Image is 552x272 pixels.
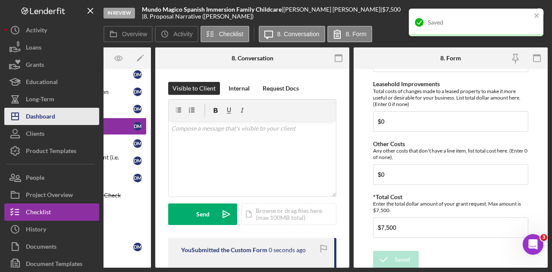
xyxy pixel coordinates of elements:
span: $7,500 [382,6,401,13]
div: Clients [26,125,44,144]
div: Documents [26,238,56,257]
div: Total costs of changes made to a leased property to make it more useful or desirable for your bus... [373,88,528,107]
button: Scroll to bottom [79,153,94,167]
button: Internal [224,82,254,95]
label: *Total Cost [373,193,402,200]
button: Checklist [4,203,99,221]
strong: Archive a Project [35,58,94,65]
label: 8. Form [346,31,367,38]
div: In Review [103,8,135,19]
button: History [4,221,99,238]
button: close [534,12,540,20]
button: Emoji picker [13,191,20,197]
div: Saved [428,19,531,26]
button: Activity [4,22,99,39]
div: Enter the total dollar amount of your grant request. Max amount is $7,500. [373,200,528,213]
div: Looks like you checked out an article. Did you find the answer you needed? [7,95,141,122]
label: Overview [122,31,147,38]
div: | [142,6,283,13]
label: Checklist [219,31,244,38]
button: Start recording [55,191,62,197]
div: | 8. Proposal Narrative ([PERSON_NAME]) [142,13,254,20]
div: Educational [26,73,58,93]
div: No [151,134,159,143]
button: go back [6,3,22,20]
button: People [4,169,99,186]
button: Activity [155,26,198,42]
button: Dashboard [4,108,99,125]
button: Saved [373,251,419,268]
div: You Submitted the Custom Form [181,247,267,253]
strong: Resend Client Invitations [35,35,121,42]
button: Long-Term [4,91,99,108]
div: OK, the team typically replies in a few hours. [14,160,135,177]
div: D M [133,122,142,131]
div: Mark Complete [486,4,528,22]
button: Clients [4,125,99,142]
button: 8. Conversation [259,26,325,42]
div: OK, the team typically replies in a few hours. [7,155,141,182]
div: Operator says… [7,95,166,129]
button: Mark Complete [478,4,548,22]
div: People [26,169,44,188]
div: Any other costs that don't have a line item, list total cost here. (Enter 0 of none). [373,147,528,160]
p: Active 30m ago [42,11,86,19]
button: Home [135,3,151,20]
button: Project Overview [4,186,99,203]
button: Gif picker [27,191,34,197]
div: Close [151,3,167,19]
button: 8. Form [327,26,372,42]
div: Operator says… [7,155,166,183]
div: Internal [229,82,250,95]
span: Looks like you checked out an article. Did you find the answer you needed? [14,101,127,116]
div: Operator says… [7,4,166,95]
label: 8. Conversation [277,31,320,38]
div: D M [133,70,142,79]
div: Checklist [26,203,51,223]
b: Mundo Magico Spanish Immersion Family Childcare [142,6,282,13]
iframe: Intercom live chat [523,234,543,255]
button: Product Templates [4,142,99,159]
div: 8. Conversation [232,55,273,62]
div: Resend Client Invitations [27,27,165,50]
div: D M [133,105,142,113]
div: D M [133,139,142,148]
div: Visible to Client [172,82,216,95]
div: Request Docs [263,82,299,95]
button: Loans [4,39,99,56]
div: Archive a Project [27,50,165,73]
div: Loans [26,39,41,58]
div: 8. Form [440,55,461,62]
div: Saved [395,251,410,268]
button: Upload attachment [41,191,48,197]
button: Overview [103,26,153,42]
a: Educational [4,73,99,91]
button: Grants [4,56,99,73]
div: Long-Term [26,91,54,110]
div: D M [133,88,142,96]
div: Project Overview [26,186,73,206]
div: No [144,129,166,148]
h1: [PERSON_NAME] [42,4,98,11]
button: Checklist [201,26,249,42]
div: History [26,221,46,240]
div: Send [196,203,210,225]
label: Leasehold Improvements [373,80,440,88]
label: Activity [173,31,192,38]
div: Product Templates [26,142,76,162]
textarea: Message… [7,172,165,187]
button: Send a message… [148,187,162,201]
div: Dashboard [26,108,55,127]
div: D M [133,243,142,251]
a: More in the Help Center [27,73,165,94]
div: Activity [26,22,47,41]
